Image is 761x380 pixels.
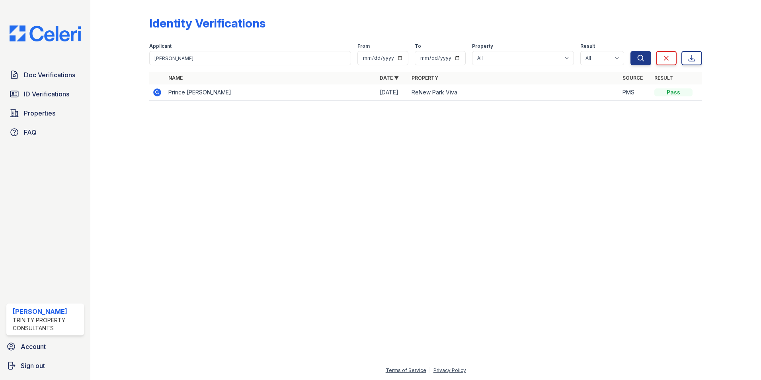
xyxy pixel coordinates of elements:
[472,43,493,49] label: Property
[6,105,84,121] a: Properties
[3,339,87,355] a: Account
[24,108,55,118] span: Properties
[380,75,399,81] a: Date ▼
[412,75,438,81] a: Property
[6,86,84,102] a: ID Verifications
[377,84,408,101] td: [DATE]
[654,75,673,81] a: Result
[24,89,69,99] span: ID Verifications
[6,124,84,140] a: FAQ
[149,51,351,65] input: Search by name or phone number
[654,88,693,96] div: Pass
[619,84,651,101] td: PMS
[149,43,172,49] label: Applicant
[429,367,431,373] div: |
[13,307,81,316] div: [PERSON_NAME]
[13,316,81,332] div: Trinity Property Consultants
[24,70,75,80] span: Doc Verifications
[3,25,87,41] img: CE_Logo_Blue-a8612792a0a2168367f1c8372b55b34899dd931a85d93a1a3d3e32e68fde9ad4.png
[415,43,421,49] label: To
[21,342,46,351] span: Account
[3,358,87,374] a: Sign out
[168,75,183,81] a: Name
[6,67,84,83] a: Doc Verifications
[433,367,466,373] a: Privacy Policy
[386,367,426,373] a: Terms of Service
[21,361,45,370] span: Sign out
[408,84,620,101] td: ReNew Park Viva
[622,75,643,81] a: Source
[357,43,370,49] label: From
[580,43,595,49] label: Result
[24,127,37,137] span: FAQ
[149,16,265,30] div: Identity Verifications
[165,84,377,101] td: Prince [PERSON_NAME]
